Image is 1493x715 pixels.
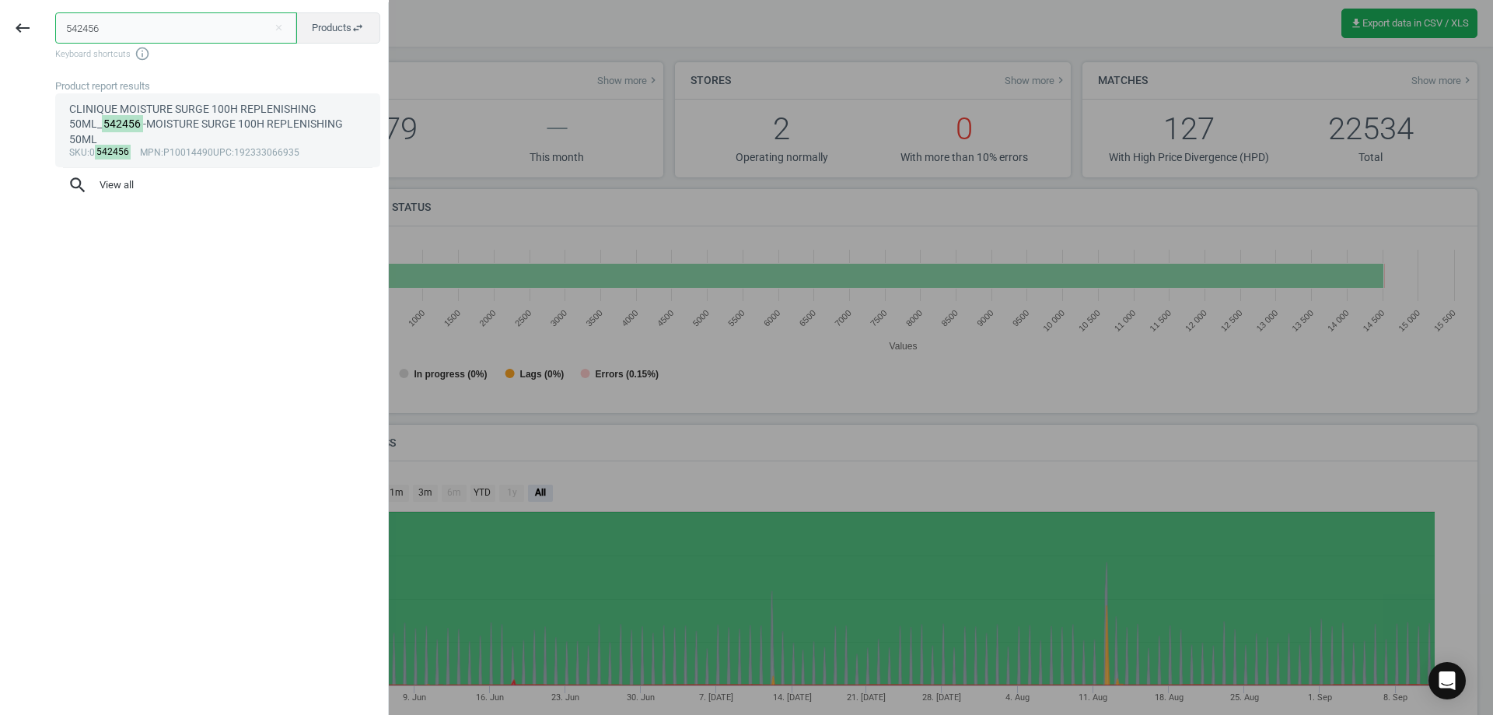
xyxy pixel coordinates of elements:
input: Enter the SKU or product name [55,12,297,44]
i: keyboard_backspace [13,19,32,37]
div: CLINIQUE MOISTURE SURGE 100H REPLENISHING 50ML_ -MOISTURE SURGE 100H REPLENISHING 50ML [69,102,367,147]
button: Close [267,21,290,35]
div: Product report results [55,79,388,93]
mark: 542456 [95,145,131,159]
div: :0 :P10014490 :192333066935 [69,147,367,159]
i: swap_horiz [351,22,364,34]
mark: 542456 [102,115,144,132]
button: searchView all [55,168,380,202]
i: info_outline [135,46,150,61]
span: upc [213,147,232,158]
div: Open Intercom Messenger [1428,662,1466,699]
span: sku [69,147,87,158]
span: View all [68,175,368,195]
button: keyboard_backspace [5,10,40,47]
button: Productsswap_horiz [295,12,380,44]
i: search [68,175,88,195]
span: Products [312,21,364,35]
span: mpn [140,147,161,158]
span: Keyboard shortcuts [55,46,380,61]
